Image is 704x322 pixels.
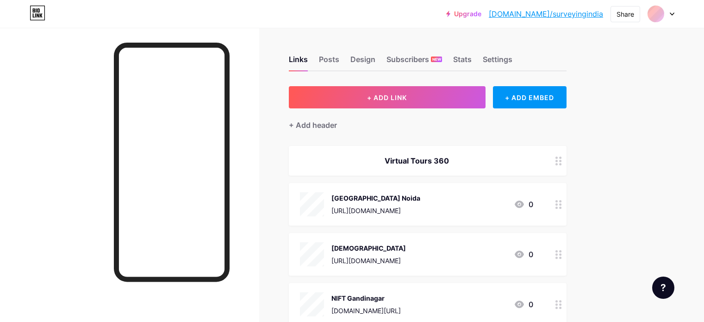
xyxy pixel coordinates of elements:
[350,54,375,70] div: Design
[483,54,512,70] div: Settings
[489,8,603,19] a: [DOMAIN_NAME]/surveyingindia
[289,120,337,131] div: + Add header
[367,94,407,101] span: + ADD LINK
[514,199,533,210] div: 0
[386,54,442,70] div: Subscribers
[331,293,401,303] div: NIFT Gandinagar
[446,10,481,18] a: Upgrade
[617,9,634,19] div: Share
[432,57,441,62] span: NEW
[493,86,567,108] div: + ADD EMBED
[453,54,472,70] div: Stats
[319,54,339,70] div: Posts
[514,249,533,260] div: 0
[514,299,533,310] div: 0
[331,206,420,215] div: [URL][DOMAIN_NAME]
[289,86,486,108] button: + ADD LINK
[331,306,401,316] div: [DOMAIN_NAME][URL]
[300,155,533,166] div: Virtual Tours 360
[331,193,420,203] div: [GEOGRAPHIC_DATA] Noida
[289,54,308,70] div: Links
[331,256,406,265] div: [URL][DOMAIN_NAME]
[331,243,406,253] div: [DEMOGRAPHIC_DATA]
